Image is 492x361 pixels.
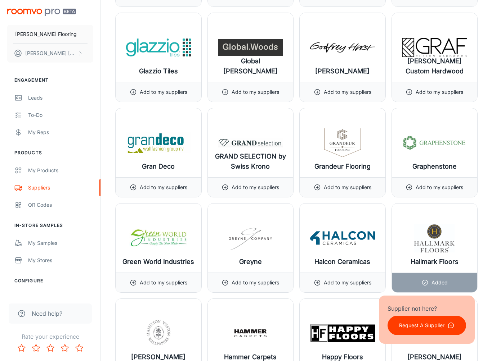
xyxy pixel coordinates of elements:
[402,128,467,157] img: Graphenstone
[29,341,43,355] button: Rate 2 star
[239,257,262,267] h6: Greyne
[140,279,187,287] p: Add to my suppliers
[126,33,191,62] img: Glazzio Tiles
[399,321,444,329] p: Request A Supplier
[310,224,375,252] img: Halcon Ceramicas
[14,341,29,355] button: Rate 1 star
[28,184,93,192] div: Suppliers
[232,88,279,96] p: Add to my suppliers
[28,239,93,247] div: My Samples
[7,44,93,63] button: [PERSON_NAME] [PERSON_NAME]
[310,33,375,62] img: Godfrey Hirst
[126,319,191,348] img: Hamilton Weston
[7,9,76,16] img: Roomvo PRO Beta
[218,224,283,252] img: Greyne
[411,257,459,267] h6: Hallmark Floors
[28,294,93,302] div: Roomvo Sites
[126,224,191,252] img: Green World Industries
[416,88,463,96] p: Add to my suppliers
[140,183,187,191] p: Add to my suppliers
[412,161,457,172] h6: Graphenstone
[315,66,370,76] h6: [PERSON_NAME]
[324,279,371,287] p: Add to my suppliers
[416,183,463,191] p: Add to my suppliers
[139,66,178,76] h6: Glazzio Tiles
[72,341,86,355] button: Rate 5 star
[140,88,187,96] p: Add to my suppliers
[218,319,283,348] img: Hammer Carpets
[402,33,467,62] img: Graf Custom Hardwood
[232,279,279,287] p: Add to my suppliers
[214,151,288,172] h6: GRAND SELECTION by Swiss Krono
[28,111,93,119] div: To-do
[28,256,93,264] div: My Stores
[310,319,375,348] img: Happy Floors
[314,161,371,172] h6: Grandeur Flooring
[324,183,371,191] p: Add to my suppliers
[142,161,175,172] h6: Gran Deco
[15,30,77,38] p: [PERSON_NAME] Flooring
[431,279,448,287] p: Added
[388,316,466,335] button: Request A Supplier
[310,128,375,157] img: Grandeur Flooring
[6,332,95,341] p: Rate your experience
[122,257,194,267] h6: Green World Industries
[126,128,191,157] img: Gran Deco
[218,128,283,157] img: GRAND SELECTION by Swiss Krono
[32,309,62,318] span: Need help?
[314,257,370,267] h6: Halcon Ceramicas
[58,341,72,355] button: Rate 4 star
[28,94,93,102] div: Leads
[28,201,93,209] div: QR Codes
[402,224,467,252] img: Hallmark Floors
[43,341,58,355] button: Rate 3 star
[214,56,288,76] h6: Global [PERSON_NAME]
[388,304,466,313] p: Supplier not here?
[28,166,93,174] div: My Products
[324,88,371,96] p: Add to my suppliers
[398,56,472,76] h6: [PERSON_NAME] Custom Hardwood
[232,183,279,191] p: Add to my suppliers
[28,128,93,136] div: My Reps
[7,25,93,44] button: [PERSON_NAME] Flooring
[25,49,76,57] p: [PERSON_NAME] [PERSON_NAME]
[218,33,283,62] img: Global Woods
